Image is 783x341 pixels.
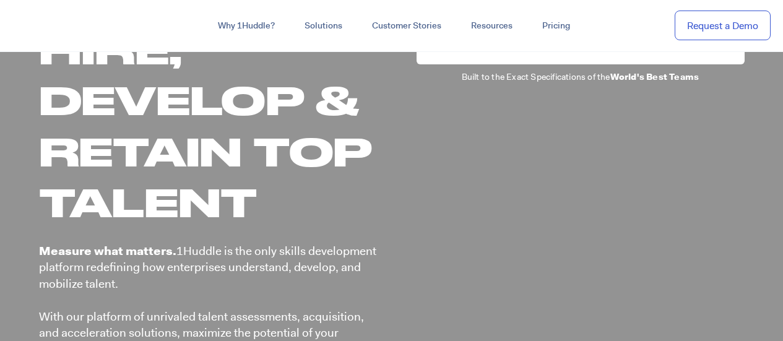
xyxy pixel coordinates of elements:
[203,15,290,37] a: Why 1Huddle?
[527,15,585,37] a: Pricing
[610,71,699,82] b: World's Best Teams
[357,15,456,37] a: Customer Stories
[417,71,745,83] p: Built to the Exact Specifications of the
[39,24,379,227] h1: Hire, Develop & Retain Top Talent
[39,243,176,259] b: Measure what matters.
[675,11,771,41] a: Request a Demo
[456,15,527,37] a: Resources
[12,14,101,37] img: ...
[290,15,357,37] a: Solutions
